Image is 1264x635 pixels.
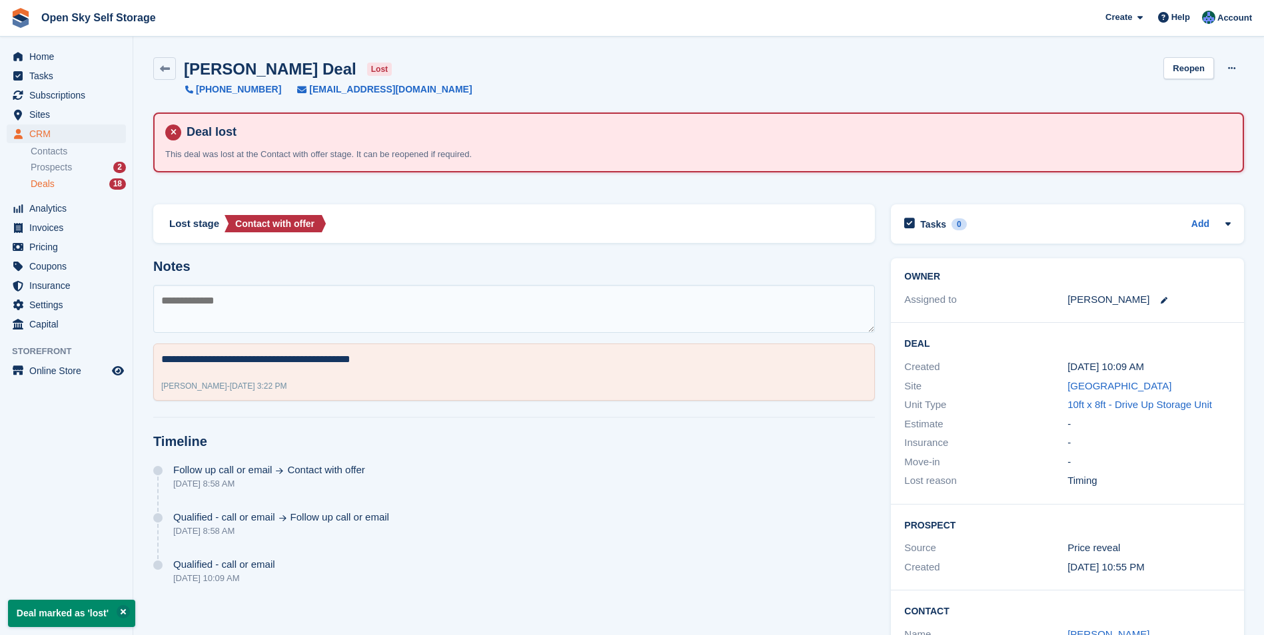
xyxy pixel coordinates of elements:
a: menu [7,105,126,124]
span: Follow up call or email [291,512,389,523]
span: Subscriptions [29,86,109,105]
h2: Owner [904,272,1231,282]
span: Online Store [29,361,109,380]
div: Timing [1067,473,1231,489]
span: Invoices [29,218,109,237]
div: Insurance [904,435,1067,451]
span: Create [1105,11,1132,24]
div: [DATE] 10:09 AM [173,573,275,583]
a: menu [7,218,126,237]
div: [PERSON_NAME] [1067,292,1149,308]
a: [PHONE_NUMBER] [185,83,281,97]
h2: Tasks [920,218,946,230]
p: Deal marked as 'lost' [8,600,135,627]
h2: Contact [904,604,1231,617]
div: Assigned to [904,292,1067,308]
span: [EMAIL_ADDRESS][DOMAIN_NAME] [309,83,472,97]
h2: Notes [153,259,875,274]
a: Deals 18 [31,177,126,191]
a: menu [7,361,126,380]
div: 18 [109,178,126,190]
span: Coupons [29,257,109,276]
a: menu [7,86,126,105]
span: [PERSON_NAME] [161,381,227,391]
a: Reopen [1163,57,1214,79]
div: Source [904,540,1067,556]
a: menu [7,276,126,295]
div: 2 [113,162,126,173]
span: Lost [169,216,191,232]
div: Price reveal [1067,540,1231,556]
div: [DATE] 8:58 AM [173,526,389,536]
span: Follow up call or email [173,465,272,475]
img: stora-icon-8386f47178a22dfd0bd8f6a31ec36ba5ce8667c1dd55bd0f319d3a0aa187defe.svg [11,8,31,28]
span: Qualified - call or email [173,512,275,523]
span: Home [29,47,109,66]
span: Capital [29,315,109,333]
div: Lost reason [904,473,1067,489]
div: - [161,380,287,392]
div: - [1067,455,1231,470]
span: Contact with offer [287,465,364,475]
img: Damon Boniface [1202,11,1215,24]
div: Site [904,379,1067,394]
a: Preview store [110,363,126,379]
a: [GEOGRAPHIC_DATA] [1067,380,1171,391]
span: lost [367,63,392,76]
span: Insurance [29,276,109,295]
h2: Prospect [904,518,1231,531]
div: - [1067,417,1231,432]
div: [DATE] 8:58 AM [173,479,365,489]
a: menu [7,296,126,314]
a: menu [7,124,126,143]
a: menu [7,257,126,276]
div: 0 [951,218,967,230]
div: [DATE] 10:09 AM [1067,359,1231,375]
span: Tasks [29,67,109,85]
div: [DATE] 10:55 PM [1067,560,1231,575]
span: Storefront [12,345,133,358]
h2: [PERSON_NAME] Deal [184,60,356,78]
span: Settings [29,296,109,314]
a: 10ft x 8ft - Drive Up Storage Unit [1067,399,1212,410]
span: Pricing [29,238,109,256]
div: Move-in [904,455,1067,470]
a: Prospects 2 [31,160,126,174]
span: Sites [29,105,109,124]
div: - [1067,435,1231,451]
h2: Deal [904,336,1231,349]
a: Add [1191,217,1209,232]
span: [PHONE_NUMBER] [196,83,281,97]
span: CRM [29,124,109,143]
span: stage [193,216,219,232]
span: Account [1217,11,1252,25]
span: Prospects [31,161,72,174]
div: Estimate [904,417,1067,432]
p: This deal was lost at the Contact with offer stage. It can be reopened if required. [165,148,632,161]
span: Help [1171,11,1190,24]
h4: Deal lost [181,124,1232,140]
a: Open Sky Self Storage [36,7,161,29]
div: Created [904,560,1067,575]
div: Created [904,359,1067,375]
span: [DATE] 3:22 PM [230,381,287,391]
span: Qualified - call or email [173,559,275,570]
div: Unit Type [904,397,1067,413]
span: Deals [31,178,55,190]
h2: Timeline [153,434,875,449]
a: menu [7,199,126,218]
a: menu [7,315,126,333]
a: menu [7,47,126,66]
a: menu [7,238,126,256]
a: Contacts [31,145,126,158]
div: Contact with offer [235,217,315,231]
a: [EMAIL_ADDRESS][DOMAIN_NAME] [281,83,472,97]
a: menu [7,67,126,85]
span: Analytics [29,199,109,218]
